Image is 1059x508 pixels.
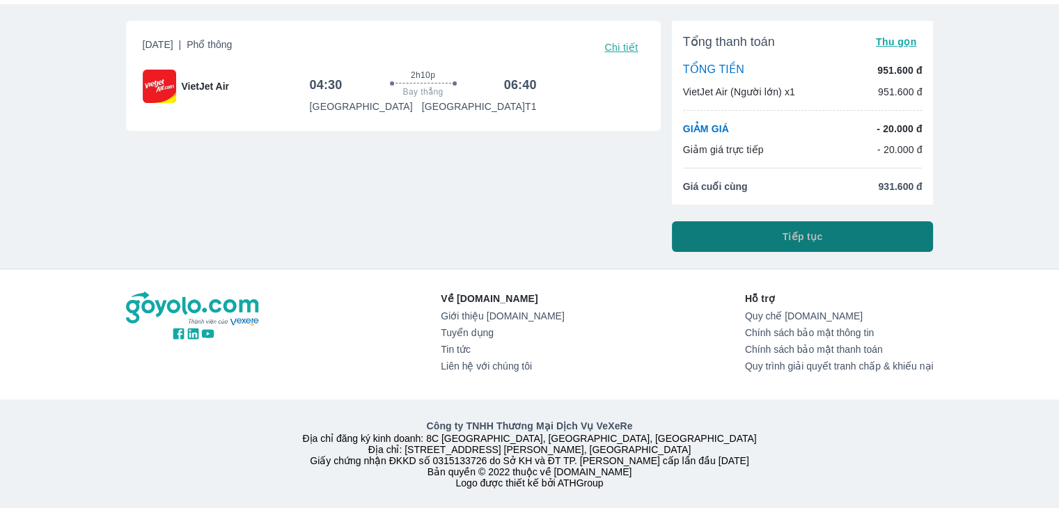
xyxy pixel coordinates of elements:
[877,122,922,136] p: - 20.000 đ
[683,143,764,157] p: Giảm giá trực tiếp
[310,100,413,113] p: [GEOGRAPHIC_DATA]
[604,42,638,53] span: Chi tiết
[118,419,942,489] div: Địa chỉ đăng ký kinh doanh: 8C [GEOGRAPHIC_DATA], [GEOGRAPHIC_DATA], [GEOGRAPHIC_DATA] Địa chỉ: [...
[672,221,934,252] button: Tiếp tục
[422,100,537,113] p: [GEOGRAPHIC_DATA] T1
[877,143,923,157] p: - 20.000 đ
[310,77,343,93] h6: 04:30
[878,85,923,99] p: 951.600 đ
[441,292,564,305] p: Về [DOMAIN_NAME]
[870,32,923,51] button: Thu gọn
[745,344,934,355] a: Chính sách bảo mật thanh toán
[126,292,261,326] img: logo
[129,419,931,433] p: Công ty TNHH Thương Mại Dịch Vụ VeXeRe
[745,327,934,338] a: Chính sách bảo mật thông tin
[683,122,729,136] p: GIẢM GIÁ
[783,230,823,244] span: Tiếp tục
[683,180,748,193] span: Giá cuối cùng
[683,33,775,50] span: Tổng thanh toán
[441,360,564,372] a: Liên hệ với chúng tôi
[877,63,922,77] p: 951.600 đ
[179,39,182,50] span: |
[441,327,564,338] a: Tuyển dụng
[878,180,922,193] span: 931.600 đ
[683,63,744,78] p: TỔNG TIỀN
[683,85,795,99] p: VietJet Air (Người lớn) x1
[411,70,435,81] span: 2h10p
[745,292,934,305] p: Hỗ trợ
[441,310,564,322] a: Giới thiệu [DOMAIN_NAME]
[745,310,934,322] a: Quy chế [DOMAIN_NAME]
[187,39,232,50] span: Phổ thông
[504,77,537,93] h6: 06:40
[182,79,229,93] span: VietJet Air
[599,38,643,57] button: Chi tiết
[143,38,233,57] span: [DATE]
[745,360,934,372] a: Quy trình giải quyết tranh chấp & khiếu nại
[403,86,444,97] span: Bay thẳng
[441,344,564,355] a: Tin tức
[876,36,917,47] span: Thu gọn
